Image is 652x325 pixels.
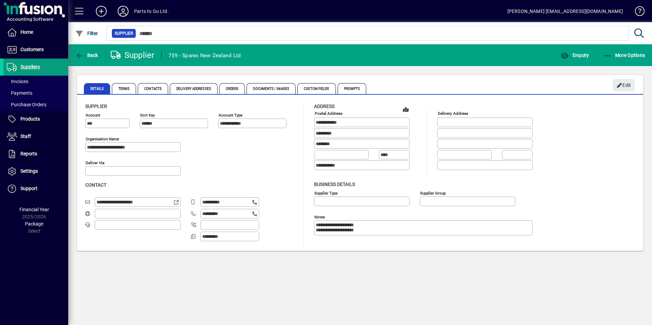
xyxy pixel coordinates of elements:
[170,83,218,94] span: Delivery Addresses
[20,151,37,156] span: Reports
[3,99,68,110] a: Purchase Orders
[604,52,645,58] span: More Options
[90,5,112,17] button: Add
[75,52,98,58] span: Back
[74,27,100,40] button: Filter
[602,49,647,61] button: More Options
[115,30,133,37] span: Supplier
[3,163,68,180] a: Settings
[20,186,38,191] span: Support
[20,47,44,52] span: Customers
[3,76,68,87] a: Invoices
[507,6,623,17] div: [PERSON_NAME] [EMAIL_ADDRESS][DOMAIN_NAME]
[20,116,40,122] span: Products
[400,104,411,115] a: View on map
[84,83,110,94] span: Details
[7,102,46,107] span: Purchase Orders
[3,24,68,41] a: Home
[297,83,336,94] span: Custom Fields
[7,90,32,96] span: Payments
[25,221,43,227] span: Package
[74,49,100,61] button: Back
[20,168,38,174] span: Settings
[86,113,100,118] mat-label: Account
[3,111,68,128] a: Products
[314,104,335,109] span: Address
[559,49,591,61] button: Enquiry
[140,113,155,118] mat-label: Sort key
[3,145,68,162] a: Reports
[20,134,31,139] span: Staff
[134,6,169,17] div: Parts to Go Ltd.
[111,50,154,61] div: Supplier
[338,83,367,94] span: Prompts
[75,31,98,36] span: Filter
[314,214,325,219] mat-label: Notes
[613,79,635,91] button: Edit
[3,128,68,145] a: Staff
[86,137,119,141] mat-label: Organisation name
[112,83,136,94] span: Terms
[20,29,33,35] span: Home
[561,52,589,58] span: Enquiry
[3,41,68,58] a: Customers
[314,182,355,187] span: Business details
[19,207,49,212] span: Financial Year
[219,83,245,94] span: Orders
[68,49,106,61] app-page-header-button: Back
[86,160,104,165] mat-label: Deliver via
[168,50,241,61] div: 759 - Sparex New Zealand Ltd
[3,180,68,197] a: Support
[20,64,40,69] span: Suppliers
[85,182,106,188] span: Contact
[314,190,338,195] mat-label: Supplier type
[85,104,107,109] span: Supplier
[7,79,28,84] span: Invoices
[420,190,446,195] mat-label: Supplier group
[3,87,68,99] a: Payments
[219,113,242,118] mat-label: Account Type
[630,1,643,24] a: Knowledge Base
[112,5,134,17] button: Profile
[138,83,168,94] span: Contacts
[617,80,631,91] span: Edit
[247,83,296,94] span: Documents / Images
